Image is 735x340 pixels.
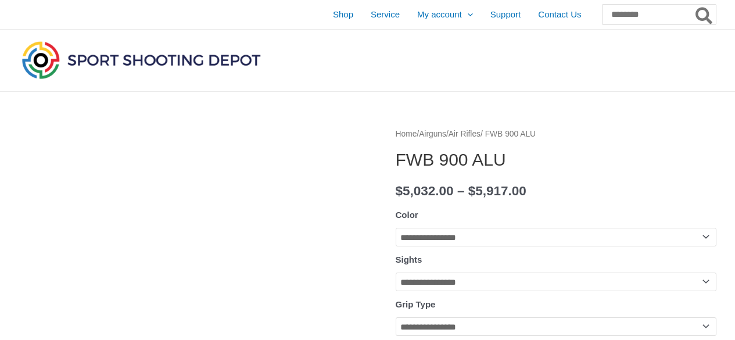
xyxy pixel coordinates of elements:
a: Air Rifles [449,130,481,138]
a: Airguns [419,130,446,138]
bdi: 5,032.00 [396,184,454,198]
button: Search [693,5,716,24]
span: $ [396,184,403,198]
span: – [457,184,465,198]
img: Sport Shooting Depot [19,38,263,81]
label: Sights [396,255,422,264]
span: $ [468,184,476,198]
bdi: 5,917.00 [468,184,526,198]
a: Home [396,130,417,138]
h1: FWB 900 ALU [396,149,716,170]
nav: Breadcrumb [396,127,716,142]
label: Grip Type [396,299,436,309]
label: Color [396,210,418,220]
